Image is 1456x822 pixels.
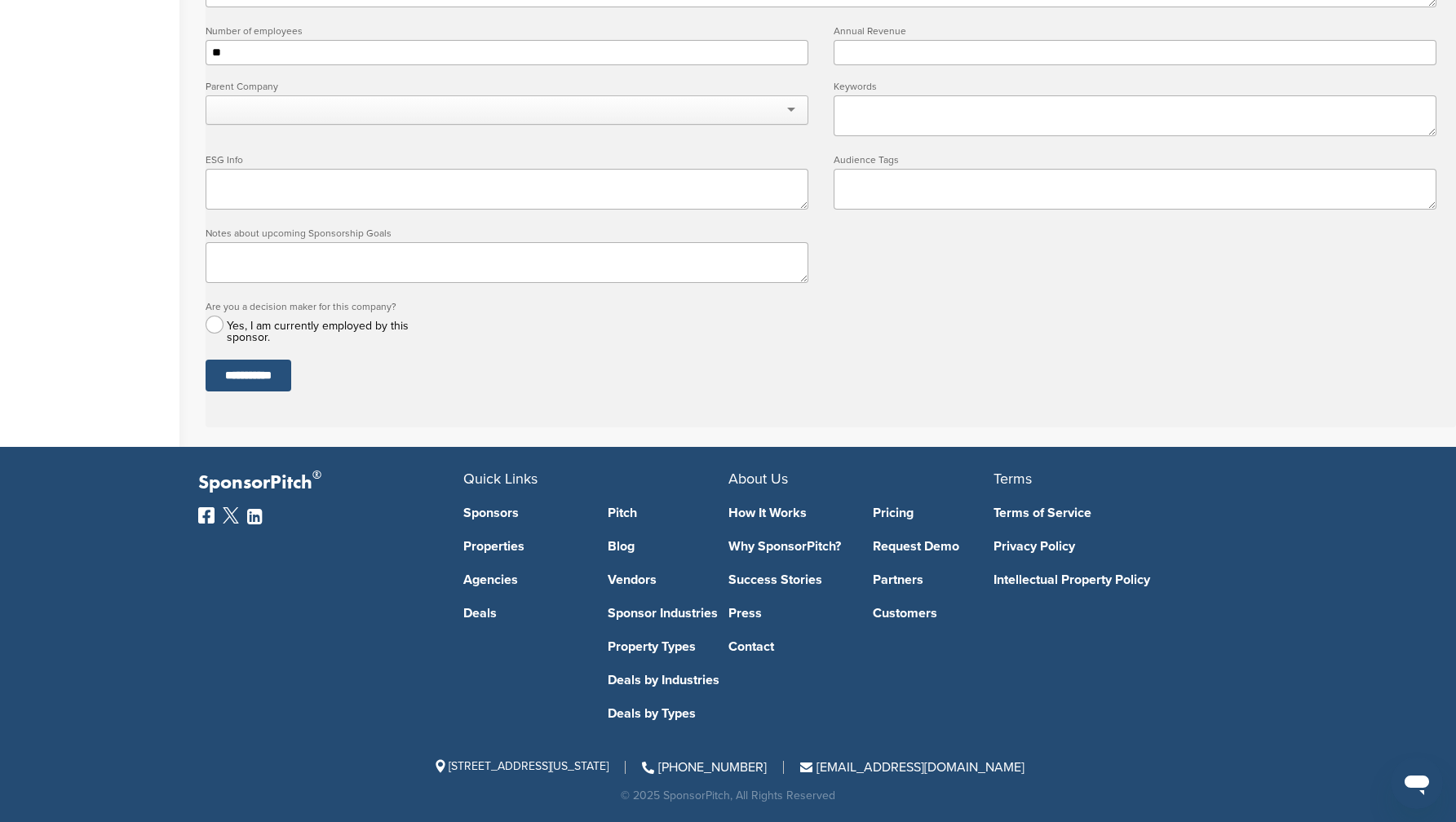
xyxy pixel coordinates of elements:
a: Deals by Industries [608,674,728,687]
a: Agencies [463,573,584,586]
a: Partners [873,573,994,586]
iframe: Button to launch messaging window [1391,757,1443,809]
img: Facebook [198,507,215,524]
label: Notes about upcoming Sponsorship Goals [206,228,808,238]
a: Intellectual Property Policy [994,573,1234,586]
a: Why SponsorPitch? [728,540,849,553]
label: Annual Revenue [834,26,1436,36]
div: © 2025 SponsorPitch, All Rights Reserved [198,790,1259,802]
label: Are you a decision maker for this company? [206,302,455,312]
a: Success Stories [728,573,849,586]
a: Pitch [608,506,728,519]
span: Quick Links [463,470,538,488]
span: About Us [728,470,788,488]
a: Blog [608,540,728,553]
a: Property Types [608,640,728,653]
a: Properties [463,540,584,553]
label: Keywords [834,82,1436,91]
span: [STREET_ADDRESS][US_STATE] [432,759,609,773]
a: Terms of Service [994,506,1234,519]
a: Privacy Policy [994,540,1234,553]
a: Sponsors [463,506,584,519]
a: [EMAIL_ADDRESS][DOMAIN_NAME] [800,759,1025,776]
img: Twitter [223,507,239,524]
a: Deals by Types [608,707,728,720]
a: Vendors [608,573,728,586]
a: Contact [728,640,849,653]
p: SponsorPitch [198,471,463,495]
span: Terms [994,470,1032,488]
label: Number of employees [206,26,808,36]
a: How It Works [728,506,849,519]
a: Customers [873,607,994,620]
span: ® [312,465,321,485]
label: Parent Company [206,82,808,91]
label: ESG Info [206,155,808,165]
a: Request Demo [873,540,994,553]
a: Pricing [873,506,994,519]
a: [PHONE_NUMBER] [642,759,767,776]
div: Yes, I am currently employed by this sponsor. [227,320,437,343]
label: Audience Tags [834,155,1436,165]
a: Press [728,607,849,620]
a: Deals [463,607,584,620]
a: Sponsor Industries [608,607,728,620]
